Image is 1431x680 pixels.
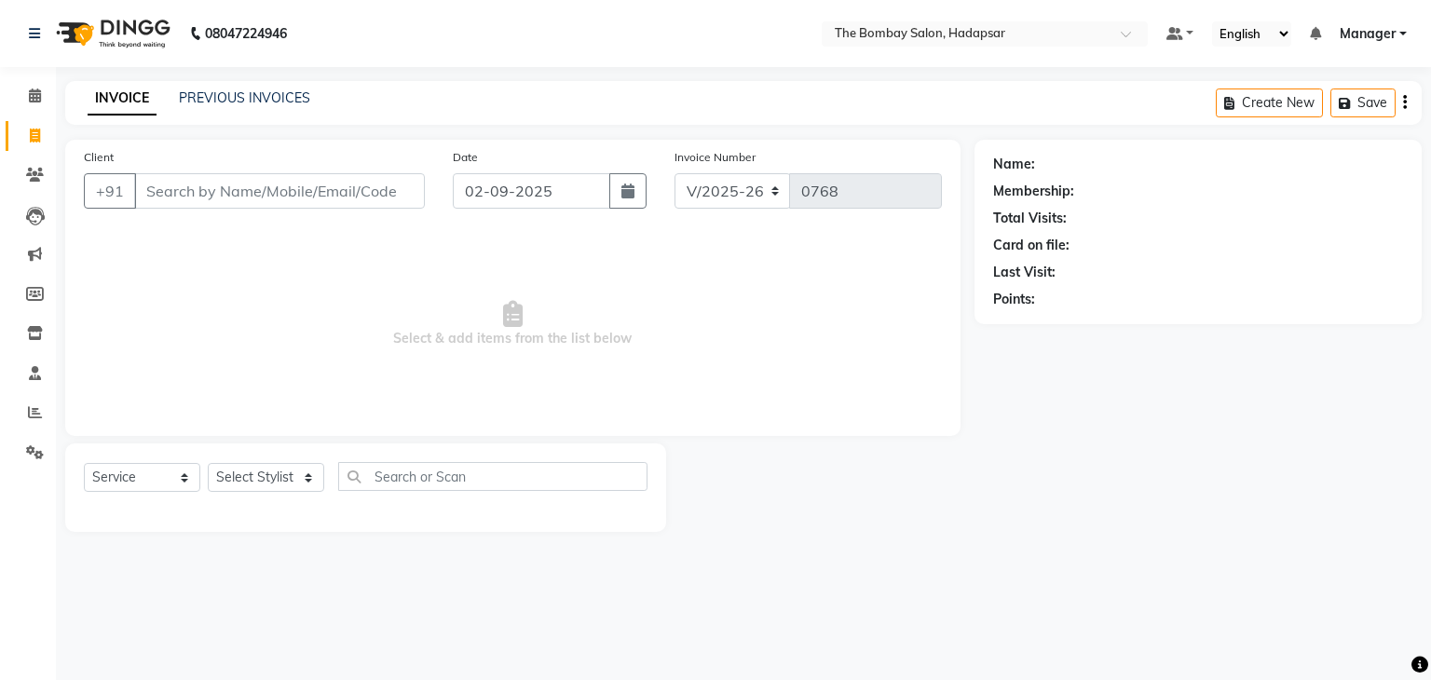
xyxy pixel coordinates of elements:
[134,173,425,209] input: Search by Name/Mobile/Email/Code
[88,82,157,116] a: INVOICE
[179,89,310,106] a: PREVIOUS INVOICES
[338,462,647,491] input: Search or Scan
[993,182,1074,201] div: Membership:
[84,231,942,417] span: Select & add items from the list below
[993,209,1067,228] div: Total Visits:
[453,149,478,166] label: Date
[48,7,175,60] img: logo
[993,263,1056,282] div: Last Visit:
[1340,24,1396,44] span: Manager
[1216,88,1323,117] button: Create New
[993,236,1070,255] div: Card on file:
[993,290,1035,309] div: Points:
[205,7,287,60] b: 08047224946
[84,173,136,209] button: +91
[675,149,756,166] label: Invoice Number
[1330,88,1396,117] button: Save
[84,149,114,166] label: Client
[993,155,1035,174] div: Name:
